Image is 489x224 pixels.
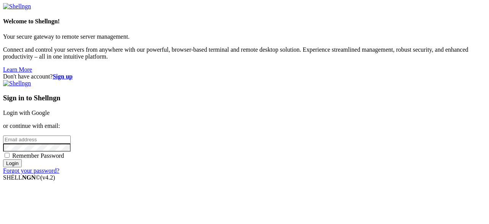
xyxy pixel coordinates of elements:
[3,66,32,73] a: Learn More
[3,167,59,174] a: Forgot your password?
[3,94,486,102] h3: Sign in to Shellngn
[3,80,31,87] img: Shellngn
[3,159,22,167] input: Login
[12,152,64,159] span: Remember Password
[3,3,31,10] img: Shellngn
[3,123,486,129] p: or continue with email:
[22,174,36,181] b: NGN
[53,73,73,80] a: Sign up
[3,46,486,60] p: Connect and control your servers from anywhere with our powerful, browser-based terminal and remo...
[3,33,486,40] p: Your secure gateway to remote server management.
[3,110,50,116] a: Login with Google
[3,18,486,25] h4: Welcome to Shellngn!
[3,136,71,144] input: Email address
[3,174,55,181] span: SHELL ©
[40,174,55,181] span: 4.2.0
[5,153,10,158] input: Remember Password
[3,73,486,80] div: Don't have account?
